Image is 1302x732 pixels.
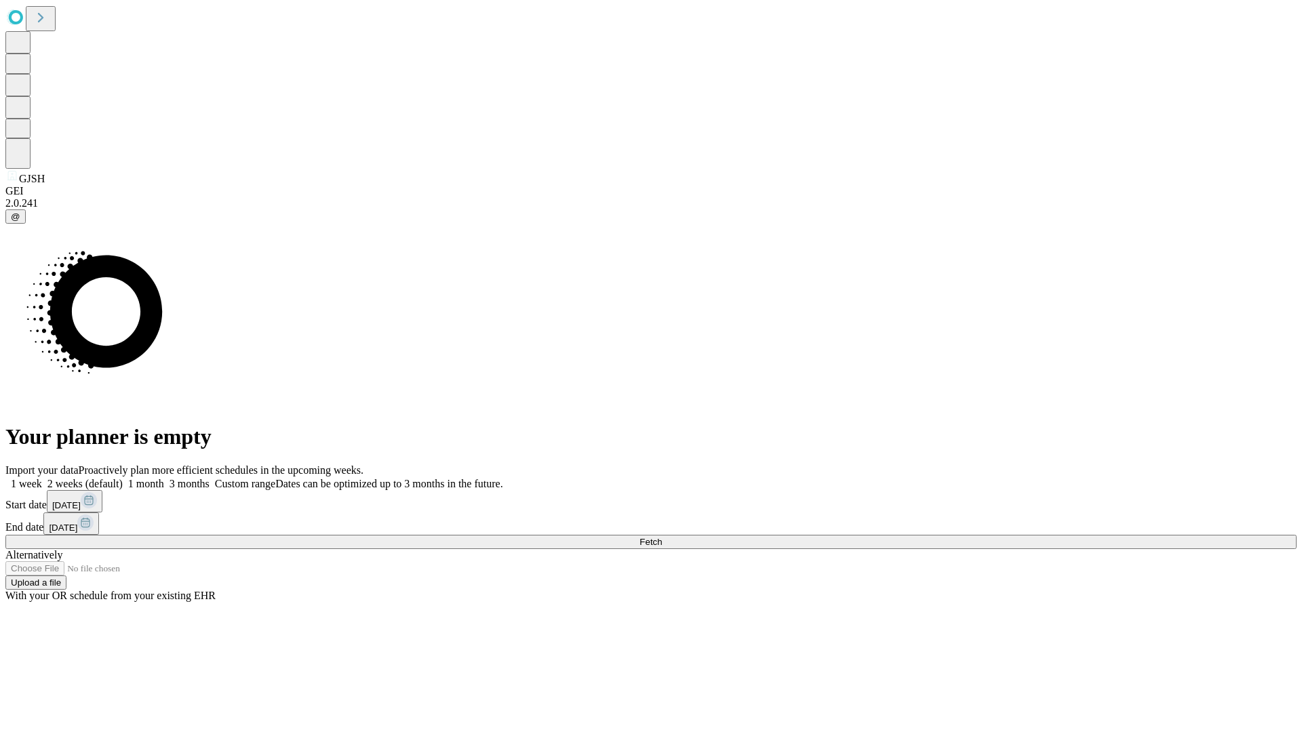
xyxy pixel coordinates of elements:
span: 1 week [11,478,42,489]
span: Proactively plan more efficient schedules in the upcoming weeks. [79,464,363,476]
span: 2 weeks (default) [47,478,123,489]
span: Fetch [639,537,662,547]
span: [DATE] [52,500,81,510]
button: @ [5,209,26,224]
button: [DATE] [47,490,102,512]
span: 1 month [128,478,164,489]
span: GJSH [19,173,45,184]
span: @ [11,211,20,222]
div: End date [5,512,1297,535]
span: Alternatively [5,549,62,561]
div: GEI [5,185,1297,197]
span: 3 months [170,478,210,489]
div: 2.0.241 [5,197,1297,209]
span: Custom range [215,478,275,489]
span: [DATE] [49,523,77,533]
span: Dates can be optimized up to 3 months in the future. [275,478,502,489]
button: Fetch [5,535,1297,549]
button: Upload a file [5,575,66,590]
h1: Your planner is empty [5,424,1297,449]
span: Import your data [5,464,79,476]
span: With your OR schedule from your existing EHR [5,590,216,601]
div: Start date [5,490,1297,512]
button: [DATE] [43,512,99,535]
